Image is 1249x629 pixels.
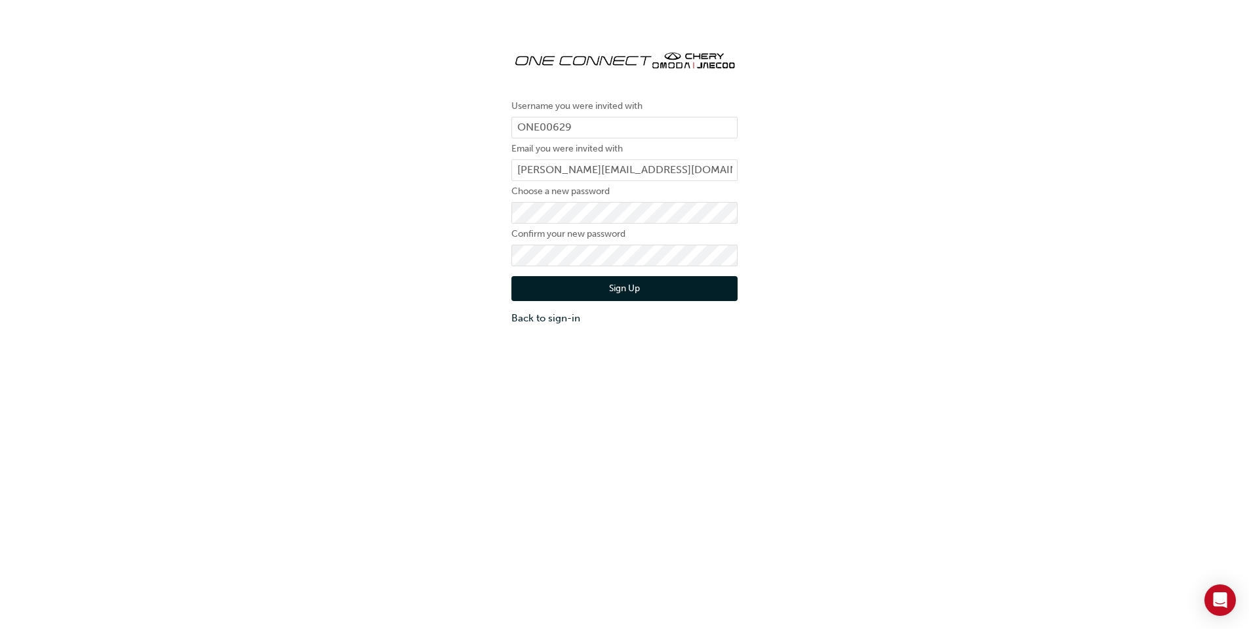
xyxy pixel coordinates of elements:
button: Sign Up [511,276,738,301]
input: Username [511,117,738,139]
label: Choose a new password [511,184,738,199]
div: Open Intercom Messenger [1204,584,1236,616]
img: oneconnect [511,39,738,79]
a: Back to sign-in [511,311,738,326]
label: Username you were invited with [511,98,738,114]
label: Confirm your new password [511,226,738,242]
label: Email you were invited with [511,141,738,157]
